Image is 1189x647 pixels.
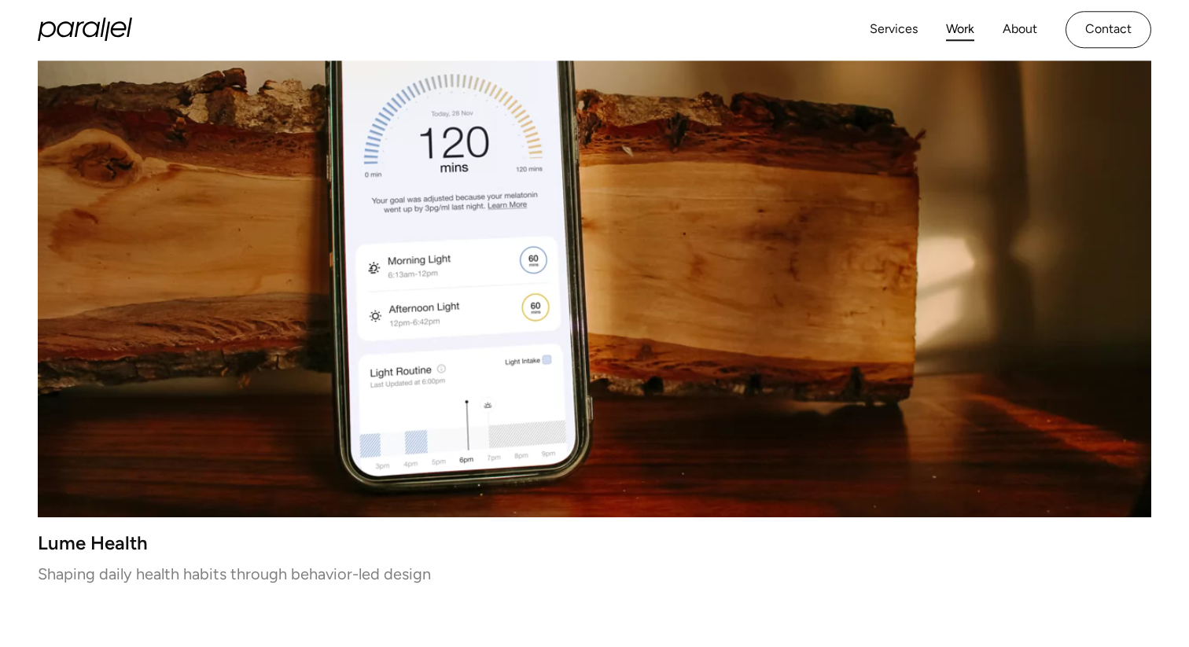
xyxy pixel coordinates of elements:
[38,536,1151,550] h3: Lume Health
[1003,18,1037,41] a: About
[38,568,1151,579] p: Shaping daily health habits through behavior-led design
[946,18,974,41] a: Work
[1066,11,1151,48] a: Contact
[870,18,918,41] a: Services
[38,18,132,42] a: home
